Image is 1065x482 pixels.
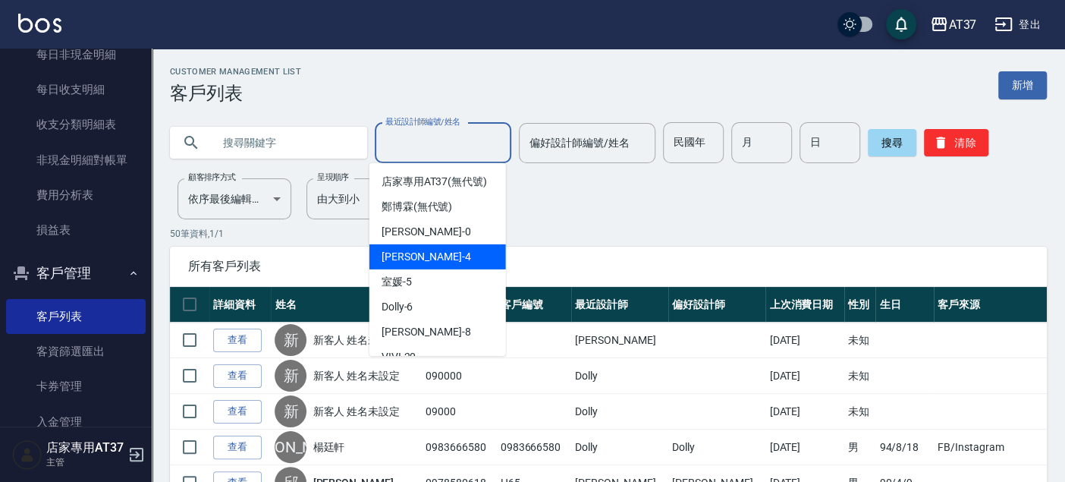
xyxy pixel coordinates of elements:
[924,9,982,40] button: AT37
[213,364,262,388] a: 查看
[275,360,306,392] div: 新
[6,37,146,72] a: 每日非現金明細
[875,430,934,465] td: 94/8/18
[306,178,420,219] div: 由大到小
[998,71,1047,99] a: 新增
[6,334,146,369] a: 客資篩選匯出
[18,14,61,33] img: Logo
[382,274,412,290] span: 室媛 -5
[313,332,400,348] a: 新客人 姓名未設定
[571,430,668,465] td: Dolly
[765,358,844,394] td: [DATE]
[275,395,306,427] div: 新
[886,9,916,39] button: save
[212,122,355,163] input: 搜尋關鍵字
[422,358,497,394] td: 090000
[213,436,262,459] a: 查看
[571,358,668,394] td: Dolly
[313,368,400,383] a: 新客人 姓名未設定
[844,430,876,465] td: 男
[422,394,497,430] td: 09000
[188,259,1029,274] span: 所有客戶列表
[948,15,976,34] div: AT37
[313,439,344,455] a: 楊廷軒
[170,67,301,77] h2: Customer Management List
[188,172,236,183] label: 顧客排序方式
[271,287,422,323] th: 姓名
[422,430,497,465] td: 0983666580
[6,254,146,293] button: 客戶管理
[668,287,765,323] th: 偏好設計師
[765,287,844,323] th: 上次消費日期
[6,178,146,213] a: 費用分析表
[46,440,124,455] h5: 店家專用AT37
[571,394,668,430] td: Dolly
[934,287,1047,323] th: 客戶來源
[177,178,291,219] div: 依序最後編輯時間
[6,72,146,107] a: 每日收支明細
[875,287,934,323] th: 生日
[213,400,262,424] a: 查看
[765,323,844,358] td: [DATE]
[275,431,306,463] div: [PERSON_NAME]
[571,287,668,323] th: 最近設計師
[382,324,471,340] span: [PERSON_NAME] -8
[12,439,42,470] img: Person
[382,224,471,240] span: [PERSON_NAME] -0
[988,11,1047,39] button: 登出
[275,324,306,356] div: 新
[213,329,262,352] a: 查看
[6,213,146,247] a: 損益表
[382,249,471,265] span: [PERSON_NAME] -4
[170,227,1047,241] p: 50 筆資料, 1 / 1
[6,405,146,439] a: 入金管理
[46,455,124,469] p: 主管
[317,172,349,183] label: 呈現順序
[844,394,876,430] td: 未知
[382,299,413,315] span: Dolly -6
[313,404,400,419] a: 新客人 姓名未設定
[934,430,1047,465] td: FB/Instagram
[571,323,668,358] td: [PERSON_NAME]
[382,199,453,215] span: 鄭博霖 (無代號)
[6,143,146,178] a: 非現金明細對帳單
[668,430,765,465] td: Dolly
[382,349,416,365] span: VIVI -20
[382,174,487,190] span: 店家專用AT37 (無代號)
[497,430,572,465] td: 0983666580
[170,83,301,104] h3: 客戶列表
[868,129,916,156] button: 搜尋
[844,358,876,394] td: 未知
[844,287,876,323] th: 性別
[209,287,271,323] th: 詳細資料
[844,323,876,358] td: 未知
[765,430,844,465] td: [DATE]
[6,369,146,404] a: 卡券管理
[385,116,460,128] label: 最近設計師編號/姓名
[6,107,146,142] a: 收支分類明細表
[924,129,988,156] button: 清除
[6,299,146,334] a: 客戶列表
[765,394,844,430] td: [DATE]
[497,287,572,323] th: 客戶編號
